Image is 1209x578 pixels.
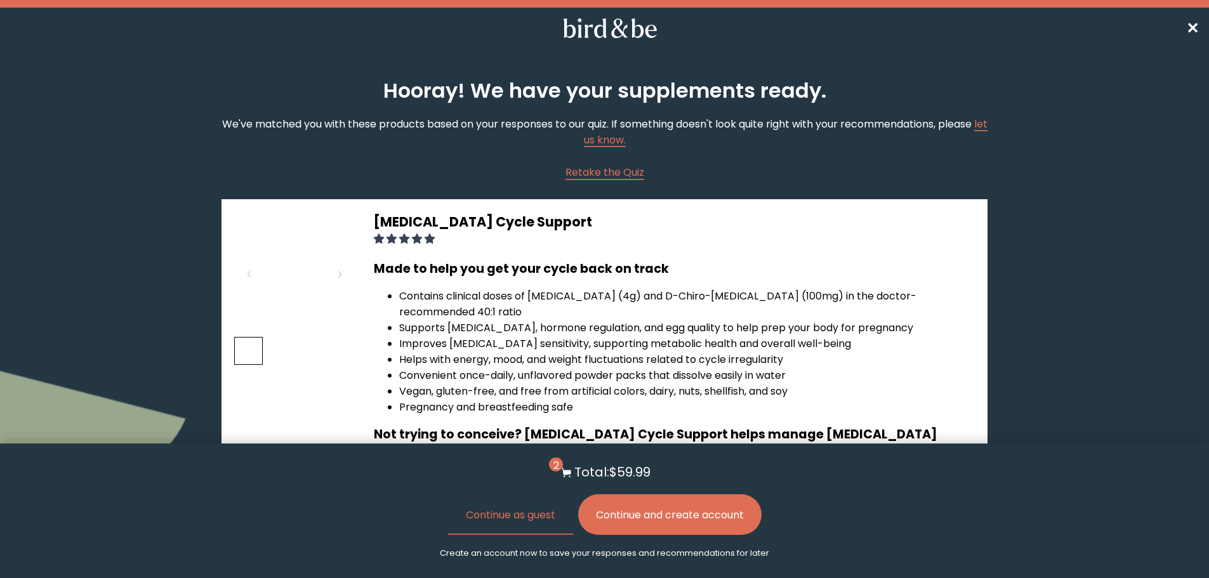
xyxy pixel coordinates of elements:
[234,337,263,365] img: thumbnail image
[265,369,294,398] img: thumbnail image
[448,494,573,535] button: Continue as guest
[399,320,974,336] li: Supports [MEDICAL_DATA], hormone regulation, and egg quality to help prep your body for pregnancy
[234,369,263,398] img: thumbnail image
[549,457,563,471] span: 2
[399,336,974,351] li: Improves [MEDICAL_DATA] sensitivity, supporting metabolic health and overall well-being
[221,116,987,148] p: We've matched you with these products based on your responses to our quiz. If something doesn't l...
[565,164,644,180] a: Retake the Quiz
[375,76,835,106] h2: Hooray! We have your supplements ready.
[296,337,324,365] img: thumbnail image
[565,165,644,180] span: Retake the Quiz
[234,212,355,332] img: thumbnail image
[399,367,974,383] li: Convenient once-daily, unflavored powder packs that dissolve easily in water
[574,463,651,482] p: Total: $59.99
[374,259,974,278] h3: Made to help you get your cycle back on track
[399,351,974,367] li: Helps with energy, mood, and weight fluctuations related to cycle irregularity
[1186,17,1199,39] a: ✕
[399,399,974,415] li: Pregnancy and breastfeeding safe
[584,117,988,147] a: let us know.
[399,383,974,399] li: Vegan, gluten-free, and free from artificial colors, dairy, nuts, shellfish, and soy
[578,494,762,535] button: Continue and create account
[1186,18,1199,39] span: ✕
[265,337,294,365] img: thumbnail image
[374,425,974,462] h3: Not trying to conceive? [MEDICAL_DATA] Cycle Support helps manage [MEDICAL_DATA] sensitivity thro...
[327,337,355,365] img: thumbnail image
[374,232,437,246] span: 4.91 stars
[399,288,974,320] li: Contains clinical doses of [MEDICAL_DATA] (4g) and D-Chiro-[MEDICAL_DATA] (100mg) in the doctor-r...
[440,548,769,559] p: Create an account now to save your responses and recommendations for later
[374,213,592,231] span: [MEDICAL_DATA] Cycle Support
